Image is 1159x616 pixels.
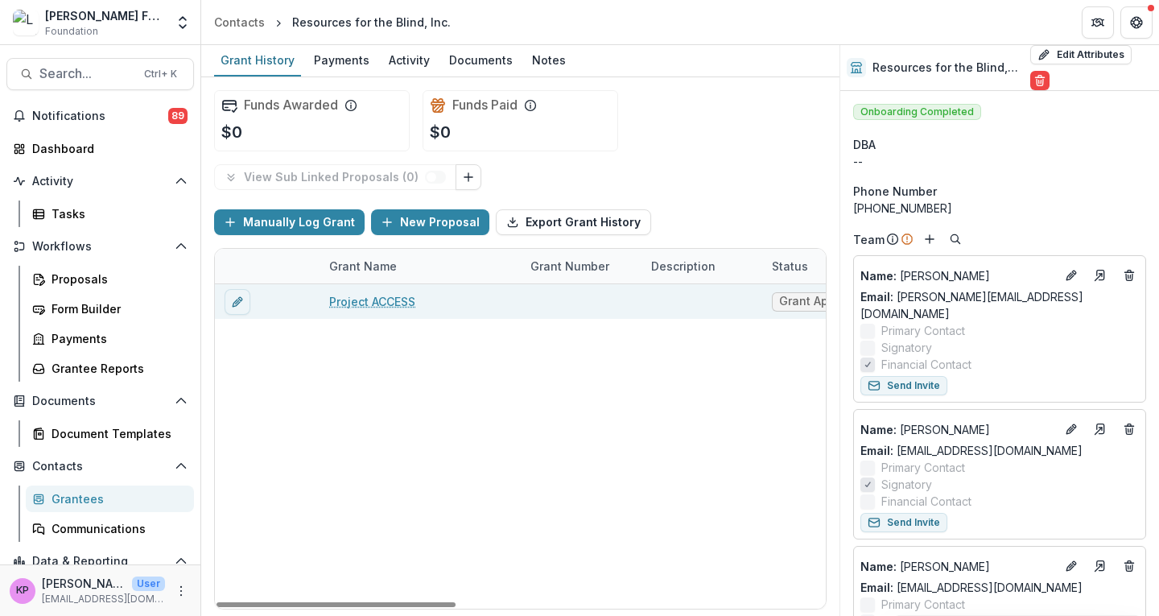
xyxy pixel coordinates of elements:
[1087,416,1113,442] a: Go to contact
[779,295,866,308] span: Grant Application Submitted
[872,61,1024,75] h2: Resources for the Blind, Inc.
[443,45,519,76] a: Documents
[1082,6,1114,39] button: Partners
[881,339,932,356] span: Signatory
[214,209,365,235] button: Manually Log Grant
[6,135,194,162] a: Dashboard
[208,10,271,34] a: Contacts
[52,271,181,287] div: Proposals
[26,201,194,227] a: Tasks
[1087,553,1113,579] a: Go to contact
[292,14,451,31] div: Resources for the Blind, Inc.
[382,48,436,72] div: Activity
[52,520,181,537] div: Communications
[762,249,883,283] div: Status
[853,200,1146,217] div: [PHONE_NUMBER]
[860,558,1055,575] a: Name: [PERSON_NAME]
[26,325,194,352] a: Payments
[920,229,939,249] button: Add
[382,45,436,76] a: Activity
[214,164,456,190] button: View Sub Linked Proposals (0)
[860,513,947,532] button: Send Invite
[762,258,818,275] div: Status
[430,120,451,144] p: $0
[32,110,168,123] span: Notifications
[860,560,897,573] span: Name :
[16,585,29,596] div: Khanh Phan
[1120,556,1139,576] button: Deletes
[853,136,876,153] span: DBA
[307,48,376,72] div: Payments
[1030,71,1050,90] button: Delete
[307,45,376,76] a: Payments
[45,24,98,39] span: Foundation
[32,555,168,568] span: Data & Reporting
[641,249,762,283] div: Description
[1087,263,1113,288] a: Go to contact
[881,476,932,493] span: Signatory
[1120,266,1139,285] button: Deletes
[860,290,893,304] span: Email:
[320,249,521,283] div: Grant Name
[26,266,194,292] a: Proposals
[6,103,194,129] button: Notifications89
[32,460,168,473] span: Contacts
[26,296,194,322] a: Form Builder
[1120,6,1153,39] button: Get Help
[881,596,965,613] span: Primary Contact
[860,376,947,395] button: Send Invite
[168,108,188,124] span: 89
[6,548,194,574] button: Open Data & Reporting
[32,175,168,188] span: Activity
[860,579,1083,596] a: Email: [EMAIL_ADDRESS][DOMAIN_NAME]
[6,234,194,259] button: Open Workflows
[26,515,194,542] a: Communications
[52,360,181,377] div: Grantee Reports
[39,66,134,81] span: Search...
[1030,45,1132,64] button: Edit Attributes
[225,289,250,315] button: edit
[13,10,39,35] img: Lavelle Fund for the Blind
[6,168,194,194] button: Open Activity
[526,48,572,72] div: Notes
[244,171,425,184] p: View Sub Linked Proposals ( 0 )
[208,10,457,34] nav: breadcrumb
[26,420,194,447] a: Document Templates
[946,229,965,249] button: Search
[26,355,194,382] a: Grantee Reports
[171,6,194,39] button: Open entity switcher
[329,293,415,310] a: Project ACCESS
[860,267,1055,284] p: [PERSON_NAME]
[42,592,165,606] p: [EMAIL_ADDRESS][DOMAIN_NAME]
[26,486,194,512] a: Grantees
[320,258,406,275] div: Grant Name
[860,267,1055,284] a: Name: [PERSON_NAME]
[860,421,1055,438] a: Name: [PERSON_NAME]
[52,205,181,222] div: Tasks
[6,453,194,479] button: Open Contacts
[214,48,301,72] div: Grant History
[860,558,1055,575] p: [PERSON_NAME]
[1062,266,1081,285] button: Edit
[853,183,937,200] span: Phone Number
[521,249,641,283] div: Grant Number
[6,388,194,414] button: Open Documents
[443,48,519,72] div: Documents
[221,120,242,144] p: $0
[860,581,893,594] span: Email:
[881,322,965,339] span: Primary Contact
[526,45,572,76] a: Notes
[881,356,971,373] span: Financial Contact
[214,45,301,76] a: Grant History
[42,575,126,592] p: [PERSON_NAME]
[860,444,893,457] span: Email:
[853,153,1146,170] div: --
[1120,420,1139,439] button: Deletes
[860,288,1139,322] a: Email: [PERSON_NAME][EMAIL_ADDRESS][DOMAIN_NAME]
[141,65,180,83] div: Ctrl + K
[1062,420,1081,439] button: Edit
